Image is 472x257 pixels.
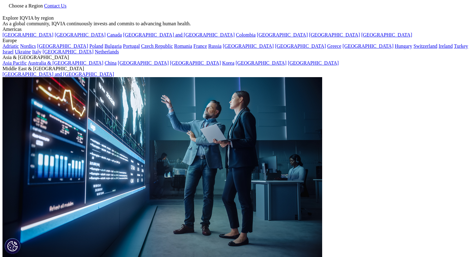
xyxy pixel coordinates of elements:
[123,32,234,37] a: [GEOGRAPHIC_DATA] and [GEOGRAPHIC_DATA]
[9,3,43,8] span: Choose a Region
[123,43,140,49] a: Portugal
[28,60,103,66] a: Australia & [GEOGRAPHIC_DATA]
[2,66,470,72] div: Middle East & [GEOGRAPHIC_DATA]
[5,238,20,254] button: Cookies Settings
[342,43,393,49] a: [GEOGRAPHIC_DATA]
[454,43,468,49] a: Turkey
[2,32,53,37] a: [GEOGRAPHIC_DATA]
[15,49,31,54] a: Ukraine
[42,49,93,54] a: [GEOGRAPHIC_DATA]
[37,43,88,49] a: [GEOGRAPHIC_DATA]
[44,3,66,8] a: Contact Us
[222,60,234,66] a: Korea
[20,43,36,49] a: Nordics
[2,21,470,27] div: As a global community, IQVIA continuously invests and commits to advancing human health.
[2,77,322,257] img: 2093_analyzing-data-using-big-screen-display-and-laptop.png
[2,49,14,54] a: Israel
[395,43,412,49] a: Hungary
[223,43,274,49] a: [GEOGRAPHIC_DATA]
[2,15,470,21] div: Explore IQVIA by region
[105,43,122,49] a: Bulgaria
[2,72,114,77] a: [GEOGRAPHIC_DATA] and [GEOGRAPHIC_DATA]
[118,60,169,66] a: [GEOGRAPHIC_DATA]
[413,43,437,49] a: Switzerland
[89,43,103,49] a: Poland
[361,32,412,37] a: [GEOGRAPHIC_DATA]
[2,43,19,49] a: Adriatic
[55,32,106,37] a: [GEOGRAPHIC_DATA]
[32,49,41,54] a: Italy
[257,32,308,37] a: [GEOGRAPHIC_DATA]
[236,60,287,66] a: [GEOGRAPHIC_DATA]
[141,43,173,49] a: Czech Republic
[174,43,192,49] a: Romania
[194,43,207,49] a: France
[327,43,341,49] a: Greece
[288,60,339,66] a: [GEOGRAPHIC_DATA]
[2,38,470,43] div: Europe
[95,49,119,54] a: Netherlands
[2,27,470,32] div: Americas
[2,55,470,60] div: Asia & [GEOGRAPHIC_DATA]
[105,60,116,66] a: China
[170,60,221,66] a: [GEOGRAPHIC_DATA]
[236,32,256,37] a: Colombia
[2,60,27,66] a: Asia Pacific
[309,32,360,37] a: [GEOGRAPHIC_DATA]
[439,43,453,49] a: Ireland
[208,43,222,49] a: Russia
[275,43,326,49] a: [GEOGRAPHIC_DATA]
[107,32,122,37] a: Canada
